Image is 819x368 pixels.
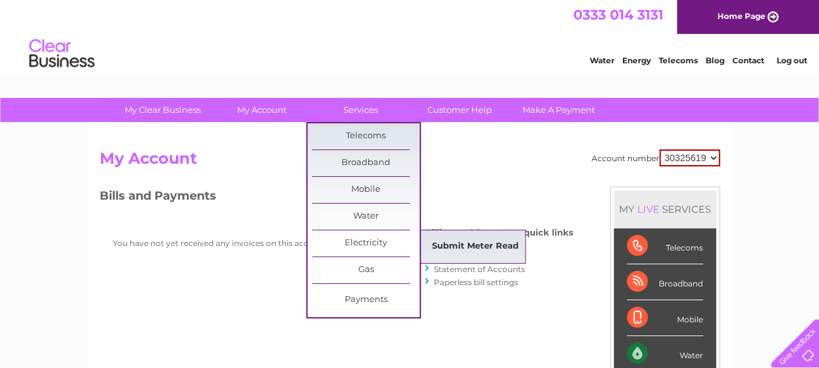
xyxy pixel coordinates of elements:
[312,123,420,149] a: Telecoms
[732,55,764,65] a: Contact
[406,98,513,122] a: Customer Help
[312,230,420,256] a: Electricity
[590,55,614,65] a: Water
[100,187,573,209] h3: Bills and Payments
[635,203,662,215] div: LIVE
[29,34,95,74] img: logo.png
[425,228,573,238] h4: Billing and Payments quick links
[434,264,525,274] a: Statement of Accounts
[109,98,216,122] a: My Clear Business
[614,191,716,228] div: MY SERVICES
[208,98,315,122] a: My Account
[312,204,420,230] a: Water
[706,55,725,65] a: Blog
[627,300,703,336] div: Mobile
[100,149,720,174] h2: My Account
[102,7,718,63] div: Clear Business is a trading name of Verastar Limited (registered in [GEOGRAPHIC_DATA] No. 3667643...
[573,7,663,23] a: 0333 014 3131
[312,150,420,176] a: Broadband
[422,234,529,260] a: Submit Meter Read
[312,287,420,313] a: Payments
[627,228,703,264] div: Telecoms
[113,237,373,249] p: You have not yet received any invoices on this account.
[659,55,698,65] a: Telecoms
[622,55,651,65] a: Energy
[312,257,420,283] a: Gas
[776,55,807,65] a: Log out
[592,149,720,166] div: Account number
[307,98,414,122] a: Services
[505,98,612,122] a: Make A Payment
[312,177,420,203] a: Mobile
[434,277,518,287] a: Paperless bill settings
[627,264,703,300] div: Broadband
